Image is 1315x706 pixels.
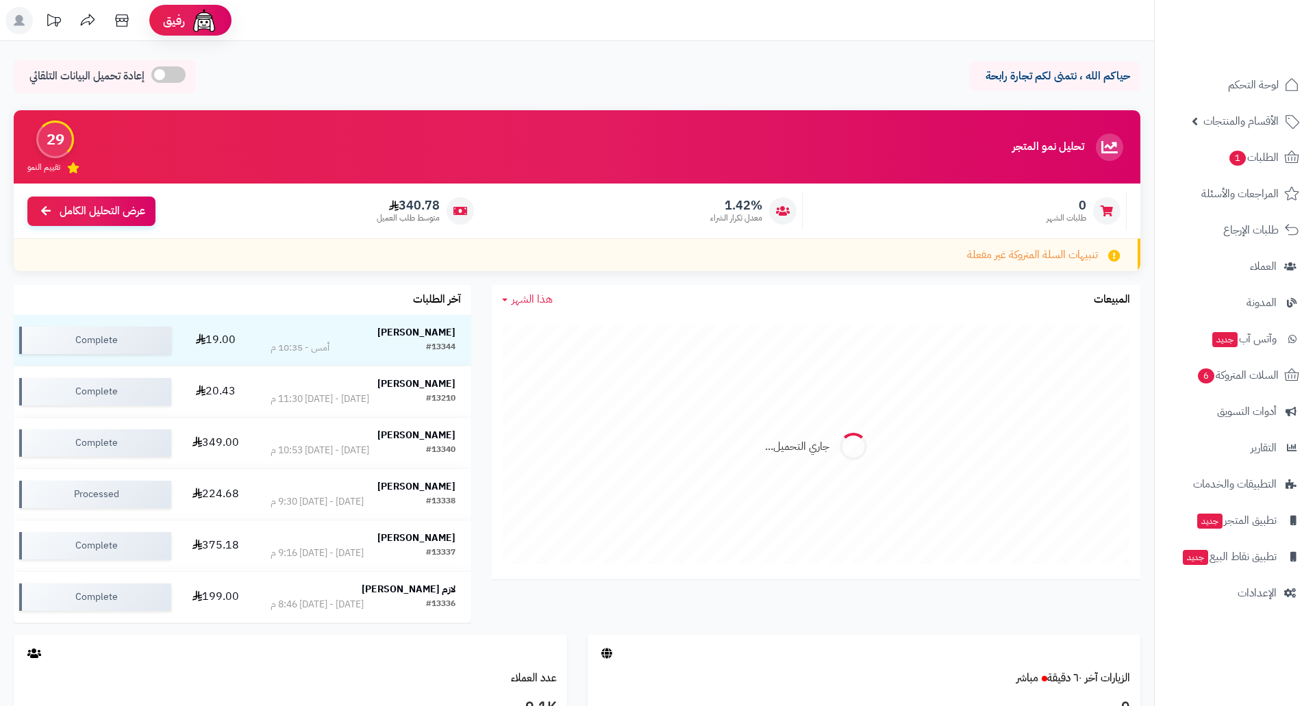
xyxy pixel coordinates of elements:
span: التطبيقات والخدمات [1193,475,1277,494]
span: عرض التحليل الكامل [60,203,145,219]
strong: [PERSON_NAME] [377,428,455,442]
div: Complete [19,429,171,457]
h3: المبيعات [1094,294,1130,306]
a: هذا الشهر [502,292,553,307]
td: 199.00 [177,572,255,622]
span: معدل تكرار الشراء [710,212,762,224]
div: [DATE] - [DATE] 10:53 م [271,444,369,457]
img: ai-face.png [190,7,218,34]
div: [DATE] - [DATE] 11:30 م [271,392,369,406]
span: جديد [1197,514,1223,529]
a: المراجعات والأسئلة [1163,177,1307,210]
a: الطلبات1 [1163,141,1307,174]
div: Complete [19,327,171,354]
span: الأقسام والمنتجات [1203,112,1279,131]
td: 19.00 [177,315,255,366]
td: 349.00 [177,418,255,468]
span: تقييم النمو [27,162,60,173]
td: 224.68 [177,469,255,520]
span: السلات المتروكة [1197,366,1279,385]
span: الإعدادات [1238,583,1277,603]
td: 20.43 [177,366,255,417]
span: طلبات الإرجاع [1223,220,1279,240]
small: مباشر [1016,670,1038,686]
a: تحديثات المنصة [36,7,71,38]
span: تطبيق المتجر [1196,511,1277,530]
span: إعادة تحميل البيانات التلقائي [29,68,145,84]
span: وآتس آب [1211,329,1277,349]
h3: آخر الطلبات [413,294,461,306]
span: 1.42% [710,198,762,213]
div: Complete [19,532,171,559]
div: أمس - 10:35 م [271,341,329,355]
div: [DATE] - [DATE] 9:30 م [271,495,364,509]
p: حياكم الله ، نتمنى لكم تجارة رابحة [979,68,1130,84]
div: #13344 [426,341,455,355]
span: العملاء [1250,257,1277,276]
a: المدونة [1163,286,1307,319]
div: Complete [19,583,171,611]
strong: [PERSON_NAME] [377,325,455,340]
span: تنبيهات السلة المتروكة غير مفعلة [967,247,1098,263]
a: التطبيقات والخدمات [1163,468,1307,501]
span: المدونة [1247,293,1277,312]
td: 375.18 [177,520,255,571]
div: Complete [19,378,171,405]
div: #13336 [426,598,455,612]
img: logo-2.png [1222,27,1302,56]
span: تطبيق نقاط البيع [1181,547,1277,566]
a: السلات المتروكة6 [1163,359,1307,392]
strong: لازم [PERSON_NAME] [362,582,455,596]
div: #13337 [426,546,455,560]
span: هذا الشهر [512,291,553,307]
span: أدوات التسويق [1217,402,1277,421]
a: تطبيق المتجرجديد [1163,504,1307,537]
a: وآتس آبجديد [1163,323,1307,355]
strong: [PERSON_NAME] [377,479,455,494]
span: رفيق [163,12,185,29]
a: العملاء [1163,250,1307,283]
div: جاري التحميل... [765,439,829,455]
span: جديد [1183,550,1208,565]
span: طلبات الشهر [1047,212,1086,224]
div: #13340 [426,444,455,457]
span: لوحة التحكم [1228,75,1279,94]
div: Processed [19,481,171,508]
a: طلبات الإرجاع [1163,214,1307,247]
a: لوحة التحكم [1163,68,1307,101]
span: 0 [1047,198,1086,213]
a: عرض التحليل الكامل [27,197,155,226]
h3: تحليل نمو المتجر [1012,141,1084,153]
div: [DATE] - [DATE] 9:16 م [271,546,364,560]
div: #13338 [426,495,455,509]
div: [DATE] - [DATE] 8:46 م [271,598,364,612]
a: الإعدادات [1163,577,1307,609]
span: الطلبات [1228,148,1279,167]
span: جديد [1212,332,1238,347]
strong: [PERSON_NAME] [377,531,455,545]
div: #13210 [426,392,455,406]
a: عدد العملاء [511,670,557,686]
a: أدوات التسويق [1163,395,1307,428]
span: 6 [1197,368,1214,383]
strong: [PERSON_NAME] [377,377,455,391]
a: تطبيق نقاط البيعجديد [1163,540,1307,573]
span: متوسط طلب العميل [377,212,440,224]
span: التقارير [1251,438,1277,457]
span: المراجعات والأسئلة [1201,184,1279,203]
a: التقارير [1163,431,1307,464]
span: 1 [1229,150,1246,166]
a: الزيارات آخر ٦٠ دقيقةمباشر [1016,670,1130,686]
span: 340.78 [377,198,440,213]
